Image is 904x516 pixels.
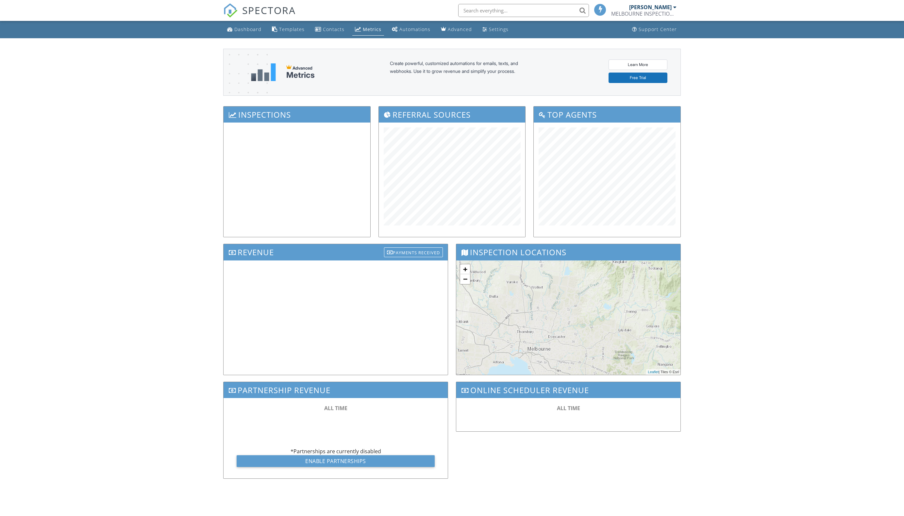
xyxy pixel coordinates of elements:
[458,4,589,17] input: Search everything...
[648,370,659,374] a: Leaflet
[224,382,448,398] h3: Partnership Revenue
[312,24,347,36] a: Contacts
[234,26,261,32] div: Dashboard
[269,24,307,36] a: Templates
[224,107,370,123] h3: Inspections
[286,71,315,80] div: Metrics
[223,9,296,23] a: SPECTORA
[399,26,430,32] div: Automations
[469,405,667,412] div: ALL TIME
[639,26,677,32] div: Support Center
[237,405,435,412] div: ALL TIME
[251,63,276,81] img: metrics-aadfce2e17a16c02574e7fc40e4d6b8174baaf19895a402c862ea781aae8ef5b.svg
[225,24,264,36] a: Dashboard
[279,26,305,32] div: Templates
[480,24,511,36] a: Settings
[293,65,312,71] span: Advanced
[438,24,475,36] a: Advanced
[242,3,296,17] span: SPECTORA
[363,26,381,32] div: Metrics
[646,369,680,375] div: | Tiles © Esri
[352,24,384,36] a: Metrics
[237,455,435,467] a: Enable Partnerships
[224,244,448,260] h3: Revenue
[224,398,448,478] div: *Partnerships are currently disabled
[629,24,679,36] a: Support Center
[629,4,672,10] div: [PERSON_NAME]
[223,3,238,18] img: The Best Home Inspection Software - Spectora
[534,107,680,123] h3: Top Agents
[460,264,470,274] a: Zoom in
[224,49,268,121] img: advanced-banner-bg-f6ff0eecfa0ee76150a1dea9fec4b49f333892f74bc19f1b897a312d7a1b2ff3.png
[323,26,344,32] div: Contacts
[489,26,509,32] div: Settings
[448,26,472,32] div: Advanced
[384,247,443,257] div: Payments Received
[389,24,433,36] a: Automations (Basic)
[460,274,470,284] a: Zoom out
[379,107,526,123] h3: Referral Sources
[456,244,680,260] h3: Inspection Locations
[384,246,443,257] a: Payments Received
[611,10,677,17] div: MELBOURNE INSPECTION SERVICES
[609,73,667,83] a: Free Trial
[456,382,680,398] h3: Online Scheduler Revenue
[390,59,534,85] div: Create powerful, customized automations for emails, texts, and webhooks. Use it to grow revenue a...
[609,59,667,70] a: Learn More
